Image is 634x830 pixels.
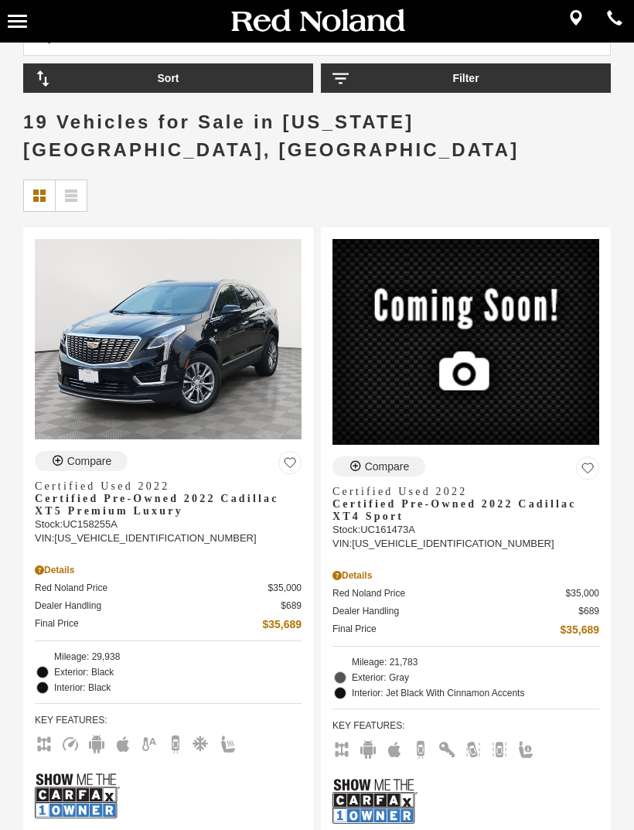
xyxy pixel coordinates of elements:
span: Heated Seats [219,737,237,748]
span: AWD [35,737,53,748]
span: $689 [578,604,599,618]
span: Android Auto [359,743,377,753]
button: Compare Vehicle [35,451,128,471]
div: Compare [67,454,112,468]
span: Backup Camera [166,737,185,748]
span: Memory Seats [516,743,535,753]
a: Red Noland Price $35,000 [332,586,599,600]
img: 2022 Cadillac XT4 Sport [332,239,599,445]
button: Sort [23,63,313,93]
div: Pricing Details - Certified Pre-Owned 2022 Cadillac XT5 Premium Luxury AWD [35,563,302,577]
span: Exterior: Black [54,664,302,680]
li: Mileage: 29,938 [35,649,302,664]
span: Auto Climate Control [140,737,158,748]
span: $689 [281,599,302,613]
div: Compare [365,459,410,473]
div: Pricing Details - Certified Pre-Owned 2022 Cadillac XT4 Sport AWD [332,569,599,582]
span: $35,000 [268,581,302,595]
span: Android Auto [87,737,106,748]
li: Mileage: 21,783 [332,654,599,670]
span: Final Price [35,617,262,633]
button: Save Vehicle [278,451,302,480]
span: $35,689 [560,622,599,638]
img: Show Me the CARFAX 1-Owner Badge [35,767,120,824]
div: Stock : UC158255A [35,517,302,531]
img: 2022 Cadillac XT5 Premium Luxury [35,239,302,439]
span: Key Features : [35,712,302,729]
span: Certified Used 2022 [332,486,588,498]
div: VIN: [US_VEHICLE_IDENTIFICATION_NUMBER] [332,537,599,551]
span: Backup Camera [411,743,430,753]
span: Dealer Handling [35,599,281,613]
img: Red Noland Auto Group [228,8,406,35]
button: Filter [321,63,611,93]
a: Dealer Handling $689 [332,604,599,618]
img: Show Me the CARFAX 1-Owner Badge [332,773,418,829]
span: Lane Keep Assist [490,743,509,753]
a: Red Noland Price $35,000 [35,581,302,595]
a: Final Price $35,689 [35,617,302,633]
span: Red Noland Price [35,581,268,595]
span: Key Features : [332,717,599,734]
span: Lane Warning [464,743,482,753]
span: Cooled Seats [193,737,211,748]
span: AWD [332,743,351,753]
span: Exterior: Gray [352,670,599,685]
a: Dealer Handling $689 [35,599,302,613]
span: Interior: Jet Black With Cinnamon Accents [352,685,599,701]
button: Compare Vehicle [332,456,425,476]
span: Adaptive Cruise Control [61,737,80,748]
span: Final Price [332,622,560,638]
span: Apple Car-Play [385,743,404,753]
span: Certified Pre-Owned 2022 Cadillac XT5 Premium Luxury [35,493,290,517]
span: Interior: Black [54,680,302,695]
div: Stock : UC161473A [332,523,599,537]
span: $35,689 [262,617,302,633]
span: Dealer Handling [332,604,578,618]
a: Certified Used 2022Certified Pre-Owned 2022 Cadillac XT5 Premium Luxury [35,480,302,517]
span: Certified Pre-Owned 2022 Cadillac XT4 Sport [332,498,588,523]
a: Final Price $35,689 [332,622,599,638]
a: Certified Used 2022Certified Pre-Owned 2022 Cadillac XT4 Sport [332,486,599,523]
span: 19 Vehicles for Sale in [US_STATE][GEOGRAPHIC_DATA], [GEOGRAPHIC_DATA] [23,111,519,160]
span: Red Noland Price [332,586,566,600]
button: Save Vehicle [576,456,599,486]
div: VIN: [US_VEHICLE_IDENTIFICATION_NUMBER] [35,531,302,545]
a: Red Noland Auto Group [228,14,406,26]
span: Apple Car-Play [114,737,132,748]
span: $35,000 [566,586,599,600]
span: Certified Used 2022 [35,480,290,493]
span: Keyless Entry [438,743,456,753]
